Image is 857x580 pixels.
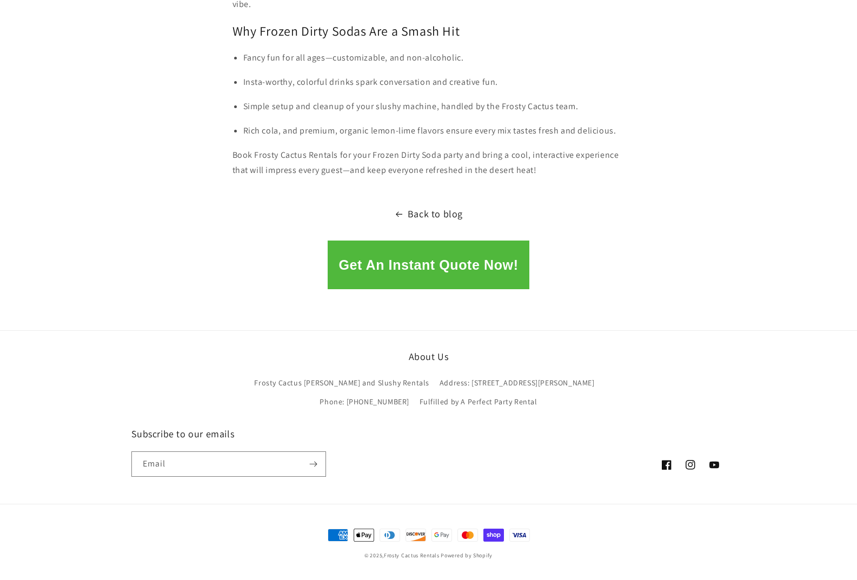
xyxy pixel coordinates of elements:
[254,376,429,392] a: Frosty Cactus [PERSON_NAME] and Slushy Rentals
[243,50,625,66] p: Fancy fun for all ages—customizable, and non-alcoholic.
[232,148,625,179] p: Book Frosty Cactus Rentals for your Frozen Dirty Soda party and bring a cool, interactive experie...
[328,241,529,289] button: Get An Instant Quote Now!
[243,99,625,115] p: Simple setup and cleanup of your slushy machine, handled by the Frosty Cactus team.
[364,552,440,559] small: © 2025,
[243,123,625,139] p: Rich cola, and premium, organic lemon-lime flavors ensure every mix tastes fresh and delicious.
[440,374,595,392] a: Address: [STREET_ADDRESS][PERSON_NAME]
[320,392,409,411] a: Phone: [PHONE_NUMBER]
[441,552,493,559] a: Powered by Shopify
[243,75,625,90] p: Insta-worthy, colorful drinks spark conversation and creative fun.
[223,350,634,363] h2: About Us
[132,452,325,476] input: Email
[420,392,537,411] a: Fulfilled by A Perfect Party Rental
[302,451,325,477] button: Subscribe
[131,428,429,440] h2: Subscribe to our emails
[232,23,625,39] h2: Why Frozen Dirty Sodas Are a Smash Hit
[384,552,440,559] a: Frosty Cactus Rentals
